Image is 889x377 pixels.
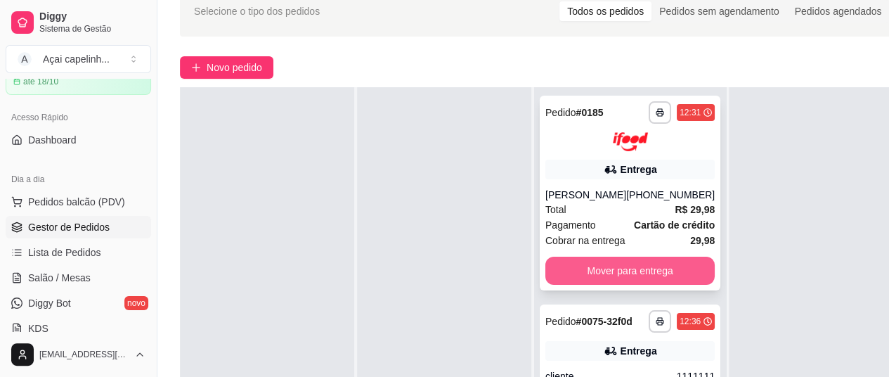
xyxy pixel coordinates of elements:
[28,271,91,285] span: Salão / Mesas
[680,316,701,327] div: 12:36
[634,219,715,231] strong: Cartão de crédito
[39,23,145,34] span: Sistema de Gestão
[6,338,151,371] button: [EMAIL_ADDRESS][DOMAIN_NAME]
[28,245,101,260] span: Lista de Pedidos
[28,321,48,336] span: KDS
[545,257,715,285] button: Mover para entrega
[545,202,566,217] span: Total
[28,195,125,209] span: Pedidos balcão (PDV)
[28,220,110,234] span: Gestor de Pedidos
[6,241,151,264] a: Lista de Pedidos
[28,133,77,147] span: Dashboard
[680,107,701,118] div: 12:31
[545,107,576,118] span: Pedido
[576,316,632,327] strong: # 0075-32f0d
[6,45,151,73] button: Select a team
[651,1,786,21] div: Pedidos sem agendamento
[6,267,151,289] a: Salão / Mesas
[6,6,151,39] a: DiggySistema de Gestão
[6,168,151,191] div: Dia a dia
[690,235,715,246] strong: 29,98
[6,129,151,151] a: Dashboard
[6,317,151,340] a: KDS
[621,344,657,358] div: Entrega
[191,63,201,72] span: plus
[576,107,604,118] strong: # 0185
[6,191,151,213] button: Pedidos balcão (PDV)
[626,188,715,202] div: [PHONE_NUMBER]
[545,217,596,233] span: Pagamento
[194,4,320,19] span: Selecione o tipo dos pedidos
[613,132,648,151] img: ifood
[18,52,32,66] span: A
[6,292,151,314] a: Diggy Botnovo
[207,60,262,75] span: Novo pedido
[545,188,626,202] div: [PERSON_NAME]
[786,1,889,21] div: Pedidos agendados
[180,56,273,79] button: Novo pedido
[43,52,110,66] div: Açai capelinh ...
[28,296,71,310] span: Diggy Bot
[39,11,145,23] span: Diggy
[23,76,58,87] article: até 18/10
[545,316,576,327] span: Pedido
[559,1,651,21] div: Todos os pedidos
[675,204,715,215] strong: R$ 29,98
[6,106,151,129] div: Acesso Rápido
[545,233,625,248] span: Cobrar na entrega
[39,349,129,360] span: [EMAIL_ADDRESS][DOMAIN_NAME]
[621,162,657,177] div: Entrega
[6,216,151,238] a: Gestor de Pedidos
